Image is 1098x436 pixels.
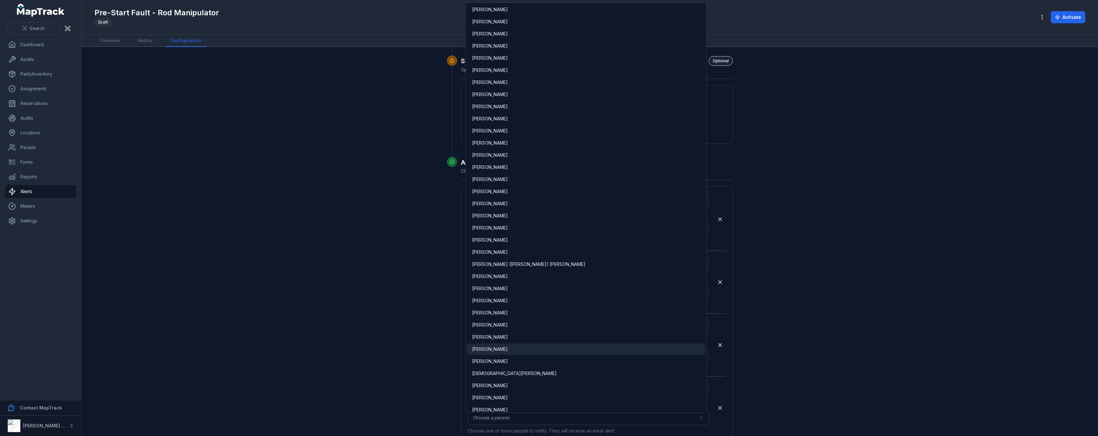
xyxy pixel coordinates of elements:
span: [PERSON_NAME] [472,128,508,134]
span: [PERSON_NAME] [472,152,508,158]
span: [PERSON_NAME] [472,249,508,255]
span: [PERSON_NAME] [472,395,508,401]
span: [PERSON_NAME] [472,285,508,292]
span: [PERSON_NAME] [472,346,508,352]
span: [PERSON_NAME] [472,79,508,86]
span: [PERSON_NAME] [472,6,508,13]
span: [PERSON_NAME] [472,116,508,122]
span: [PERSON_NAME] [472,213,508,219]
span: [PERSON_NAME] [472,103,508,110]
span: [PERSON_NAME] [472,188,508,195]
span: [PERSON_NAME] [472,140,508,146]
span: [PERSON_NAME] [472,164,508,170]
span: [PERSON_NAME] [472,91,508,98]
span: [PERSON_NAME] [472,67,508,73]
span: [PERSON_NAME] [472,322,508,328]
span: [PERSON_NAME] [472,334,508,340]
span: [PERSON_NAME] [472,31,508,37]
span: [PERSON_NAME] [472,176,508,183]
div: Choose a person [465,3,707,413]
span: [DEMOGRAPHIC_DATA][PERSON_NAME] [472,370,557,377]
span: [PERSON_NAME] [472,297,508,304]
span: [PERSON_NAME] [472,407,508,413]
span: [PERSON_NAME] ([PERSON_NAME]) [PERSON_NAME] [472,261,585,267]
span: [PERSON_NAME] [472,382,508,389]
button: Choose a person [468,410,709,425]
span: [PERSON_NAME] [472,19,508,25]
span: [PERSON_NAME] [472,43,508,49]
span: [PERSON_NAME] [472,273,508,280]
span: [PERSON_NAME] [472,55,508,61]
span: [PERSON_NAME] [472,358,508,365]
span: [PERSON_NAME] [472,200,508,207]
span: [PERSON_NAME] [472,225,508,231]
span: [PERSON_NAME] [472,237,508,243]
span: [PERSON_NAME] [472,310,508,316]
